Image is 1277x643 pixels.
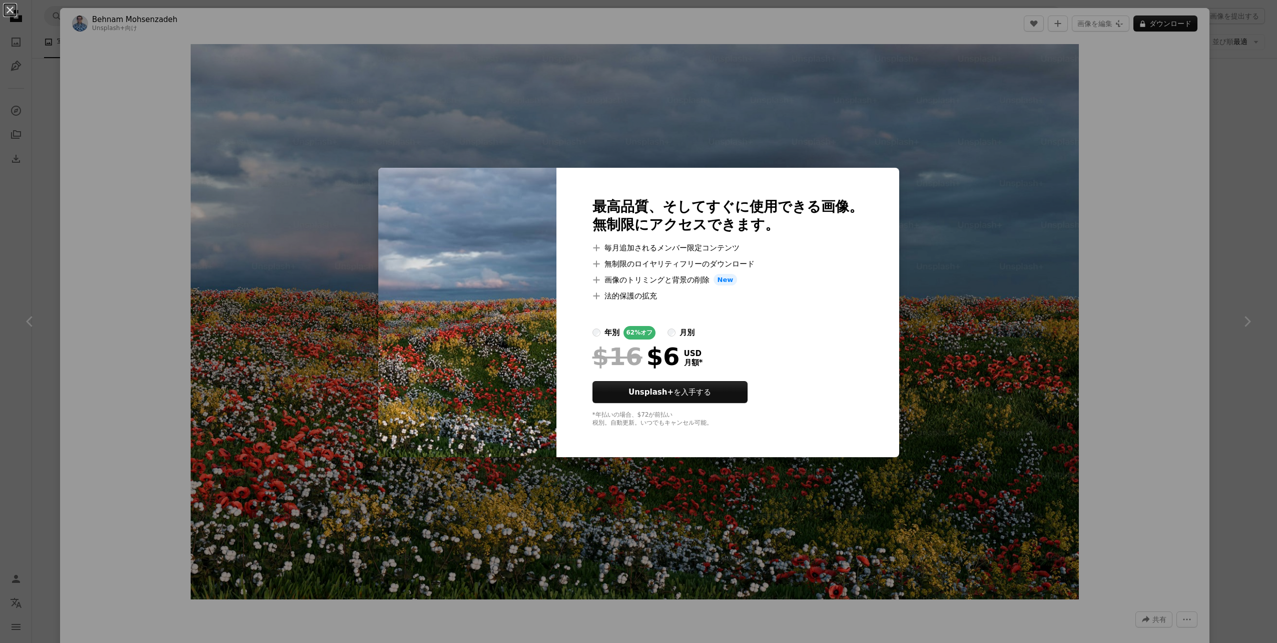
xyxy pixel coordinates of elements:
[592,411,863,427] div: *年払いの場合、 $72 が前払い 税別。自動更新。いつでもキャンセル可能。
[680,327,695,339] div: 月別
[592,381,748,403] button: Unsplash+を入手する
[592,329,600,337] input: 年別62%オフ
[378,168,556,458] img: premium_photo-1710285626094-61410064e729
[592,198,863,234] h2: 最高品質、そしてすぐに使用できる画像。 無制限にアクセスできます。
[592,274,863,286] li: 画像のトリミングと背景の削除
[684,349,703,358] span: USD
[668,329,676,337] input: 月別
[628,388,674,397] strong: Unsplash+
[592,242,863,254] li: 毎月追加されるメンバー限定コンテンツ
[623,326,656,340] div: 62% オフ
[592,290,863,302] li: 法的保護の拡充
[604,327,619,339] div: 年別
[592,344,643,370] span: $16
[592,258,863,270] li: 無制限のロイヤリティフリーのダウンロード
[592,344,680,370] div: $6
[714,274,738,286] span: New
